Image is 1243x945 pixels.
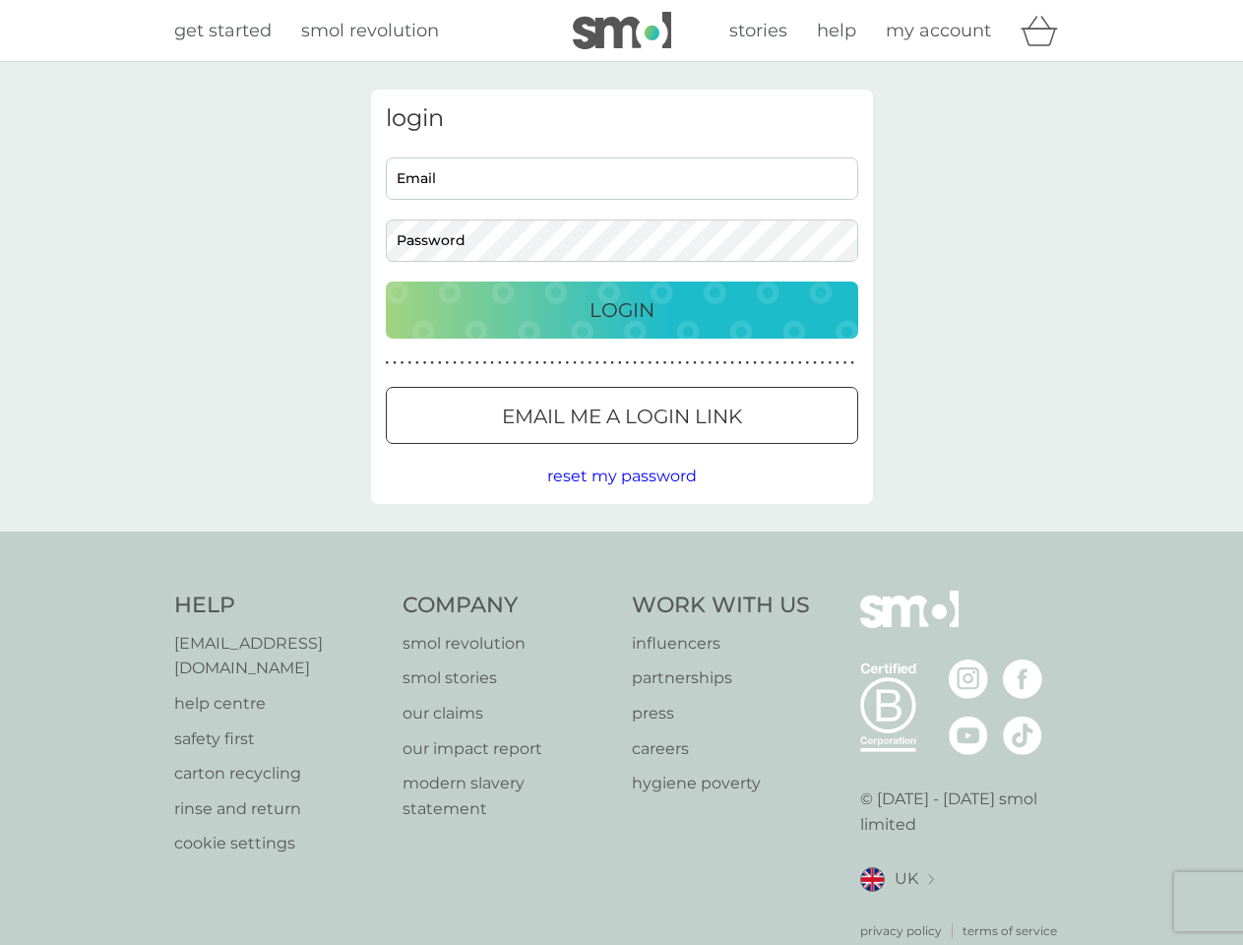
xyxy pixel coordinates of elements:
[590,294,654,326] p: Login
[648,358,652,368] p: ●
[949,716,988,755] img: visit the smol Youtube page
[798,358,802,368] p: ●
[632,631,810,657] a: influencers
[581,358,585,368] p: ●
[776,358,779,368] p: ●
[817,17,856,45] a: help
[949,660,988,699] img: visit the smol Instagram page
[626,358,630,368] p: ●
[483,358,487,368] p: ●
[860,867,885,892] img: UK flag
[430,358,434,368] p: ●
[401,358,404,368] p: ●
[715,358,719,368] p: ●
[850,358,854,368] p: ●
[174,831,384,856] a: cookie settings
[860,921,942,940] a: privacy policy
[886,20,991,41] span: my account
[730,358,734,368] p: ●
[963,921,1057,940] a: terms of service
[1003,716,1042,755] img: visit the smol Tiktok page
[670,358,674,368] p: ●
[678,358,682,368] p: ●
[543,358,547,368] p: ●
[603,358,607,368] p: ●
[174,631,384,681] p: [EMAIL_ADDRESS][DOMAIN_NAME]
[386,282,858,339] button: Login
[806,358,810,368] p: ●
[461,358,465,368] p: ●
[632,591,810,621] h4: Work With Us
[632,736,810,762] a: careers
[475,358,479,368] p: ●
[843,358,847,368] p: ●
[746,358,750,368] p: ●
[453,358,457,368] p: ●
[403,591,612,621] h4: Company
[174,726,384,752] a: safety first
[558,358,562,368] p: ●
[550,358,554,368] p: ●
[438,358,442,368] p: ●
[490,358,494,368] p: ●
[783,358,787,368] p: ●
[174,761,384,787] a: carton recycling
[738,358,742,368] p: ●
[693,358,697,368] p: ●
[817,20,856,41] span: help
[403,771,612,821] a: modern slavery statement
[860,787,1070,837] p: © [DATE] - [DATE] smol limited
[618,358,622,368] p: ●
[632,665,810,691] a: partnerships
[895,866,918,892] span: UK
[174,796,384,822] p: rinse and return
[506,358,510,368] p: ●
[610,358,614,368] p: ●
[655,358,659,368] p: ●
[498,358,502,368] p: ●
[886,17,991,45] a: my account
[686,358,690,368] p: ●
[403,701,612,726] a: our claims
[467,358,471,368] p: ●
[547,464,697,489] button: reset my password
[1021,11,1070,50] div: basket
[573,358,577,368] p: ●
[386,104,858,133] h3: login
[836,358,839,368] p: ●
[174,20,272,41] span: get started
[174,17,272,45] a: get started
[528,358,531,368] p: ●
[663,358,667,368] p: ●
[403,631,612,657] a: smol revolution
[928,874,934,885] img: select a new location
[632,701,810,726] a: press
[535,358,539,368] p: ●
[521,358,525,368] p: ●
[723,358,727,368] p: ●
[828,358,832,368] p: ●
[446,358,450,368] p: ●
[729,17,787,45] a: stories
[761,358,765,368] p: ●
[790,358,794,368] p: ●
[423,358,427,368] p: ●
[407,358,411,368] p: ●
[641,358,645,368] p: ●
[403,736,612,762] p: our impact report
[174,591,384,621] h4: Help
[632,771,810,796] a: hygiene poverty
[588,358,591,368] p: ●
[386,358,390,368] p: ●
